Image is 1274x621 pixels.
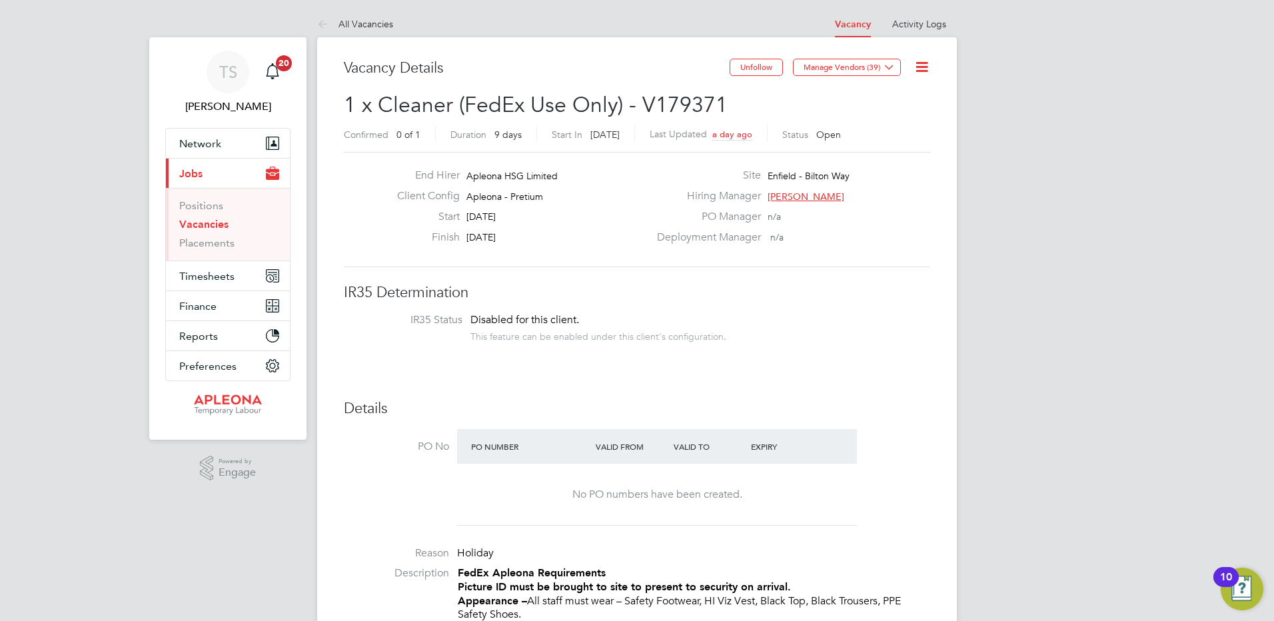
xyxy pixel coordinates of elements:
h3: Vacancy Details [344,59,730,78]
span: Reports [179,330,218,342]
span: [DATE] [466,211,496,223]
label: IR35 Status [357,313,462,327]
button: Timesheets [166,261,290,291]
a: All Vacancies [317,18,393,30]
button: Open Resource Center, 10 new notifications [1221,568,1263,610]
span: 1 x Cleaner (FedEx Use Only) - V179371 [344,92,728,118]
span: n/a [768,211,781,223]
span: 20 [276,55,292,71]
span: Engage [219,467,256,478]
span: Network [179,137,221,150]
strong: FedEx Apleona Requirements [458,566,606,579]
span: [DATE] [466,231,496,243]
nav: Main navigation [149,37,307,440]
div: PO Number [468,434,592,458]
button: Finance [166,291,290,320]
span: a day ago [712,129,752,140]
span: Apleona HSG Limited [466,170,558,182]
button: Unfollow [730,59,783,76]
span: Preferences [179,360,237,372]
a: Placements [179,237,235,249]
label: Confirmed [344,129,388,141]
a: Powered byEngage [200,456,257,481]
label: Start In [552,129,582,141]
a: 20 [259,51,286,93]
label: PO No [344,440,449,454]
span: Powered by [219,456,256,467]
button: Preferences [166,351,290,380]
a: Vacancy [835,19,871,30]
button: Jobs [166,159,290,188]
label: Site [649,169,761,183]
span: Timesheets [179,270,235,283]
span: Jobs [179,167,203,180]
a: Vacancies [179,218,229,231]
label: Duration [450,129,486,141]
span: Finance [179,300,217,312]
a: Go to home page [165,394,291,416]
span: Holiday [457,546,494,560]
div: Valid From [592,434,670,458]
a: Positions [179,199,223,212]
label: Finish [386,231,460,245]
span: Disabled for this client. [470,313,579,326]
span: Open [816,129,841,141]
button: Manage Vendors (39) [793,59,901,76]
label: Last Updated [650,128,707,140]
label: Description [344,566,449,580]
span: 0 of 1 [396,129,420,141]
a: Activity Logs [892,18,946,30]
div: Expiry [748,434,826,458]
button: Network [166,129,290,158]
strong: Picture ID must be brought to site to present to security on arrival. [458,580,791,593]
label: Client Config [386,189,460,203]
label: End Hirer [386,169,460,183]
span: n/a [770,231,784,243]
label: Hiring Manager [649,189,761,203]
label: PO Manager [649,210,761,224]
div: No PO numbers have been created. [470,488,844,502]
img: apleona-logo-retina.png [194,394,262,416]
h3: Details [344,399,930,418]
span: 9 days [494,129,522,141]
span: [PERSON_NAME] [768,191,844,203]
strong: Appearance – [458,594,527,607]
div: Valid To [670,434,748,458]
label: Status [782,129,808,141]
div: Jobs [166,188,290,261]
button: Reports [166,321,290,350]
div: This feature can be enabled under this client's configuration. [470,327,726,342]
a: TS[PERSON_NAME] [165,51,291,115]
span: [DATE] [590,129,620,141]
span: Apleona - Pretium [466,191,543,203]
div: 10 [1220,577,1232,594]
span: TS [219,63,237,81]
label: Deployment Manager [649,231,761,245]
span: Tracy Sellick [165,99,291,115]
h3: IR35 Determination [344,283,930,303]
span: Enfield - Bilton Way [768,170,850,182]
label: Start [386,210,460,224]
label: Reason [344,546,449,560]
